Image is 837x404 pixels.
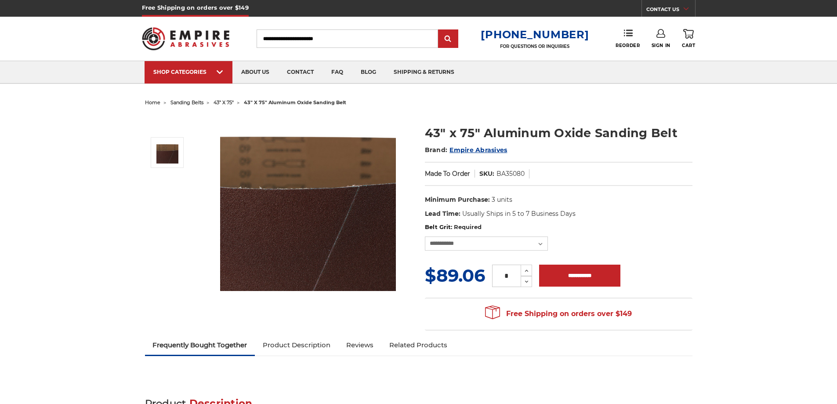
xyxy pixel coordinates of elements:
div: SHOP CATEGORIES [153,69,224,75]
span: Brand: [425,146,448,154]
label: Belt Grit: [425,223,692,232]
dd: Usually Ships in 5 to 7 Business Days [462,209,576,218]
a: [PHONE_NUMBER] [481,28,589,41]
img: 43" x 75" Aluminum Oxide Sanding Belt [156,142,178,164]
a: Product Description [255,335,338,355]
a: CONTACT US [646,4,695,17]
span: $89.06 [425,265,485,286]
span: 43" x 75" aluminum oxide sanding belt [244,99,346,106]
a: Frequently Bought Together [145,335,255,355]
a: about us [232,61,278,84]
a: Related Products [381,335,455,355]
p: FOR QUESTIONS OR INQUIRIES [481,44,589,49]
span: Free Shipping on orders over $149 [485,305,632,323]
a: Empire Abrasives [449,146,507,154]
span: Cart [682,43,695,48]
a: 43” x 75" [214,99,234,106]
img: Empire Abrasives [142,22,230,56]
input: Submit [439,30,457,48]
small: Required [454,223,482,230]
h1: 43" x 75" Aluminum Oxide Sanding Belt [425,124,692,142]
img: 43" x 75" Aluminum Oxide Sanding Belt [220,115,396,291]
dt: SKU: [479,169,494,178]
span: Reorder [616,43,640,48]
a: sanding belts [170,99,203,106]
dd: 3 units [492,195,512,204]
span: Sign In [652,43,670,48]
a: faq [322,61,352,84]
a: Cart [682,29,695,48]
dt: Minimum Purchase: [425,195,490,204]
dd: BA35080 [496,169,525,178]
a: Reviews [338,335,381,355]
span: Made To Order [425,170,470,178]
a: Reorder [616,29,640,48]
dt: Lead Time: [425,209,460,218]
a: home [145,99,160,106]
a: contact [278,61,322,84]
a: blog [352,61,385,84]
a: shipping & returns [385,61,463,84]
